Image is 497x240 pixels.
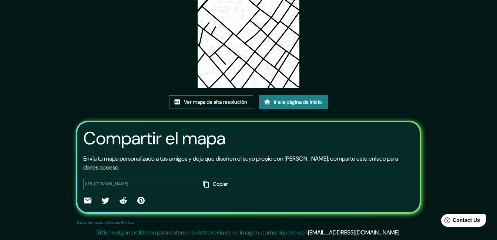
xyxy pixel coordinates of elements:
a: [EMAIL_ADDRESS][DOMAIN_NAME] [308,229,399,236]
a: Ver mapa de alta resolución [169,95,253,109]
p: Si tiene algún problema para obtener la vista previa de su imagen, comuníquese con . [97,228,400,237]
font: Copiar [213,179,228,189]
p: Envía tu mapa personalizado a tus amigos y deja que diseñen el suyo propio con [PERSON_NAME]: com... [83,154,414,172]
font: Ver mapa de alta resolución [184,97,247,107]
font: Ir a la página de inicio [274,97,322,107]
iframe: Help widget launcher [431,211,489,232]
a: Ir a la página de inicio [259,95,328,109]
button: Copiar [201,178,231,190]
p: Enlace de mapas válido por 60 días. [77,220,134,225]
h3: Compartir el mapa [83,128,225,149]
